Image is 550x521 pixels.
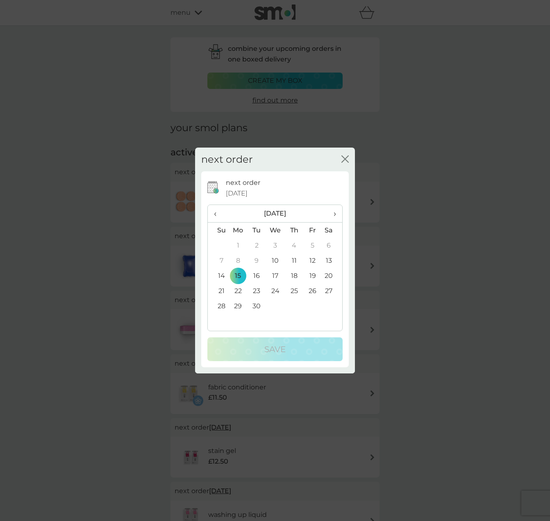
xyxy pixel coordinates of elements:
[208,268,229,283] td: 14
[248,268,266,283] td: 16
[322,238,342,253] td: 6
[266,238,285,253] td: 3
[208,253,229,268] td: 7
[264,343,286,356] p: Save
[248,253,266,268] td: 9
[248,298,266,314] td: 30
[303,238,322,253] td: 5
[303,283,322,298] td: 26
[201,154,253,166] h2: next order
[303,253,322,268] td: 12
[266,223,285,238] th: We
[207,337,343,361] button: Save
[226,177,260,188] p: next order
[229,298,248,314] td: 29
[229,223,248,238] th: Mo
[208,223,229,238] th: Su
[229,283,248,298] td: 22
[322,268,342,283] td: 20
[266,268,285,283] td: 17
[322,223,342,238] th: Sa
[328,205,336,222] span: ›
[285,238,303,253] td: 4
[248,223,266,238] th: Tu
[266,253,285,268] td: 10
[226,188,248,199] span: [DATE]
[341,155,349,164] button: close
[208,298,229,314] td: 28
[248,238,266,253] td: 2
[303,268,322,283] td: 19
[229,238,248,253] td: 1
[285,253,303,268] td: 11
[229,268,248,283] td: 15
[322,283,342,298] td: 27
[285,283,303,298] td: 25
[229,253,248,268] td: 8
[266,283,285,298] td: 24
[285,223,303,238] th: Th
[248,283,266,298] td: 23
[208,283,229,298] td: 21
[285,268,303,283] td: 18
[214,205,223,222] span: ‹
[303,223,322,238] th: Fr
[322,253,342,268] td: 13
[229,205,322,223] th: [DATE]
